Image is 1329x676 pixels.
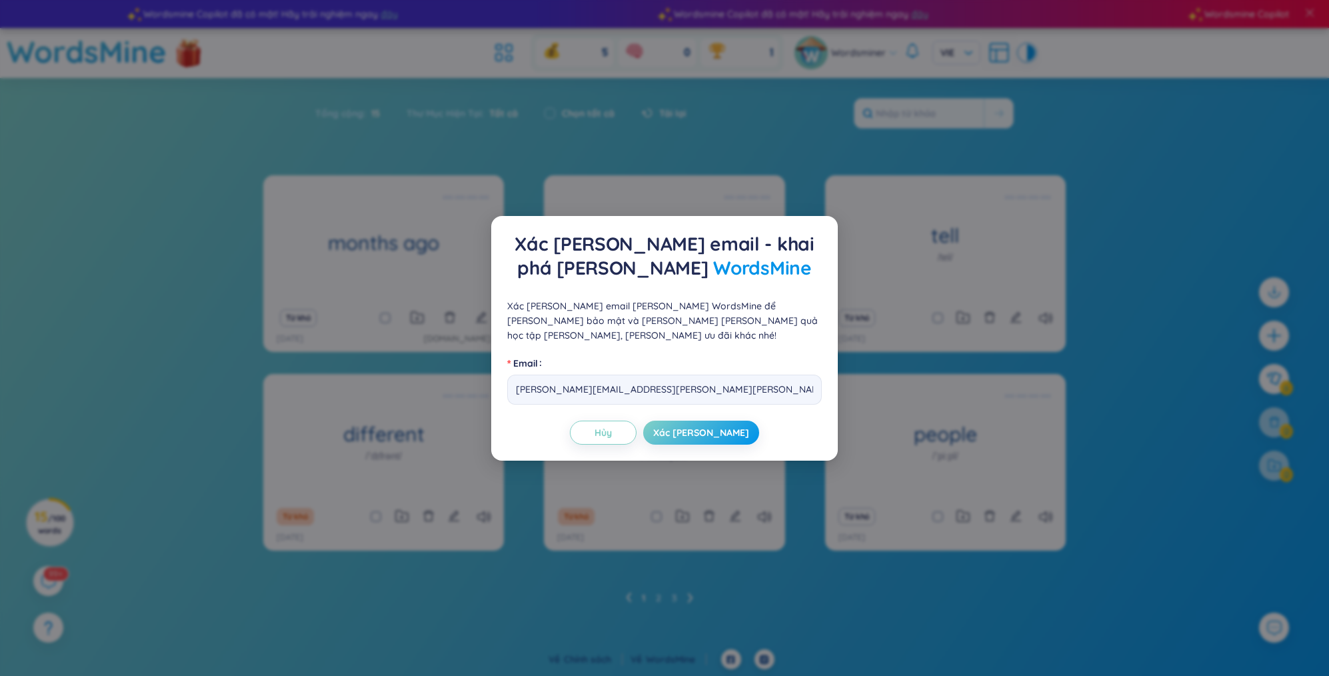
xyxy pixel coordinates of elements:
p: Xác [PERSON_NAME] email - khai phá [PERSON_NAME] [507,232,822,280]
button: Xác [PERSON_NAME] [643,421,759,445]
input: Email [507,375,822,405]
label: Email [507,353,547,374]
button: Hủy [570,421,637,445]
span: Hủy [595,426,612,439]
span: WordsMine [713,256,811,279]
span: Xác [PERSON_NAME] [653,426,749,439]
p: Xác [PERSON_NAME] email [PERSON_NAME] WordsMine để [PERSON_NAME] bảo mật và [PERSON_NAME] [PERSON... [507,299,822,343]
